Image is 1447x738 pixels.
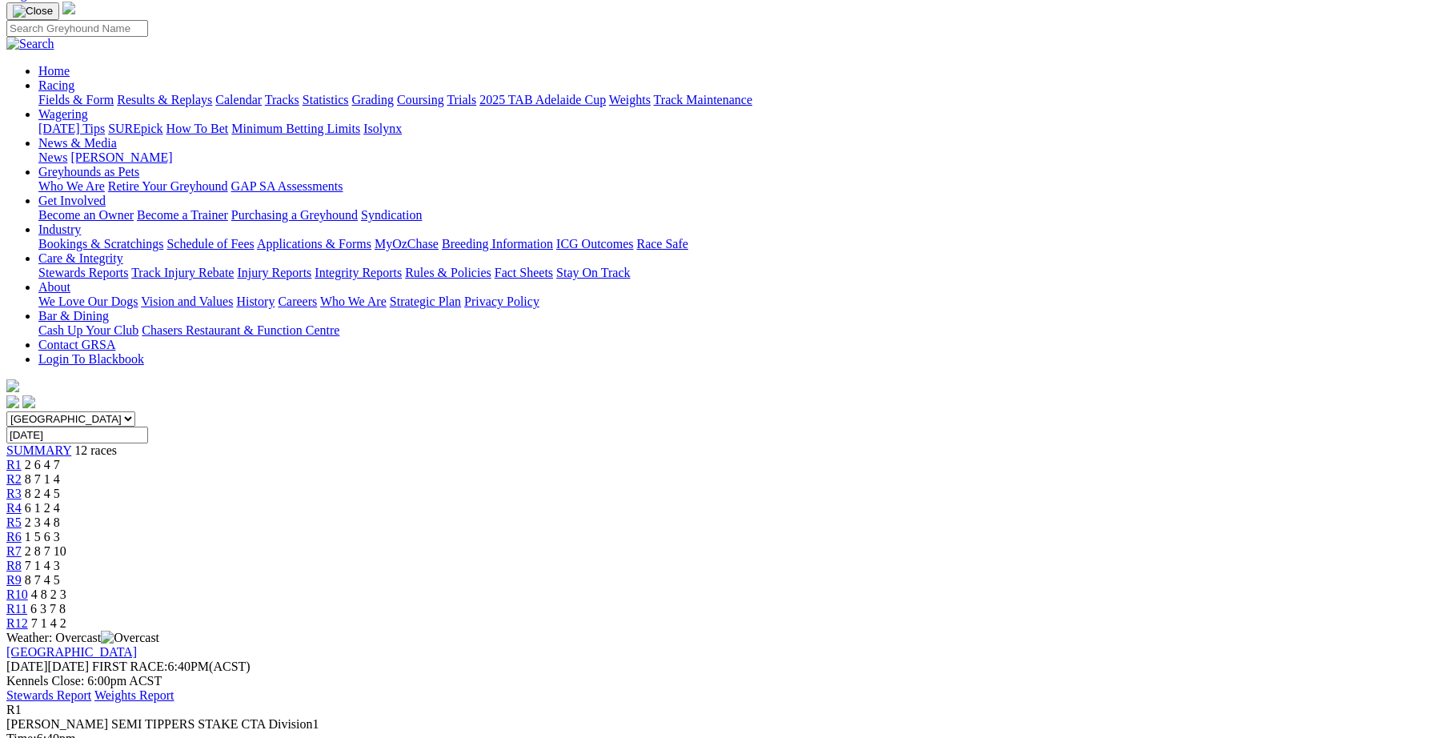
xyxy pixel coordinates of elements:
[6,487,22,500] a: R3
[70,150,172,164] a: [PERSON_NAME]
[6,688,91,702] a: Stewards Report
[464,295,539,308] a: Privacy Policy
[363,122,402,135] a: Isolynx
[320,295,387,308] a: Who We Are
[25,487,60,500] span: 8 2 4 5
[117,93,212,106] a: Results & Replays
[303,93,349,106] a: Statistics
[38,223,81,236] a: Industry
[215,93,262,106] a: Calendar
[31,616,66,630] span: 7 1 4 2
[38,150,67,164] a: News
[257,237,371,251] a: Applications & Forms
[38,266,128,279] a: Stewards Reports
[92,660,167,673] span: FIRST RACE:
[352,93,394,106] a: Grading
[6,602,27,616] a: R11
[101,631,159,645] img: Overcast
[6,379,19,392] img: logo-grsa-white.png
[22,395,35,408] img: twitter.svg
[38,179,105,193] a: Who We Are
[231,208,358,222] a: Purchasing a Greyhound
[6,427,148,443] input: Select date
[6,660,48,673] span: [DATE]
[25,472,60,486] span: 8 7 1 4
[25,515,60,529] span: 2 3 4 8
[447,93,476,106] a: Trials
[38,78,74,92] a: Racing
[6,458,22,471] a: R1
[38,208,1441,223] div: Get Involved
[25,573,60,587] span: 8 7 4 5
[38,295,138,308] a: We Love Our Dogs
[6,530,22,543] a: R6
[38,237,163,251] a: Bookings & Scratchings
[442,237,553,251] a: Breeding Information
[38,150,1441,165] div: News & Media
[6,645,137,659] a: [GEOGRAPHIC_DATA]
[38,107,88,121] a: Wagering
[6,717,1441,732] div: [PERSON_NAME] SEMI TIPPERS STAKE CTA Division1
[6,616,28,630] span: R12
[397,93,444,106] a: Coursing
[38,309,109,323] a: Bar & Dining
[25,544,66,558] span: 2 8 7 10
[231,122,360,135] a: Minimum Betting Limits
[30,602,66,616] span: 6 3 7 8
[137,208,228,222] a: Become a Trainer
[6,472,22,486] span: R2
[375,237,439,251] a: MyOzChase
[609,93,651,106] a: Weights
[6,703,22,716] span: R1
[166,122,229,135] a: How To Bet
[654,93,752,106] a: Track Maintenance
[38,93,1441,107] div: Racing
[38,280,70,294] a: About
[6,559,22,572] a: R8
[108,179,228,193] a: Retire Your Greyhound
[6,37,54,51] img: Search
[6,573,22,587] a: R9
[6,395,19,408] img: facebook.svg
[237,266,311,279] a: Injury Reports
[38,179,1441,194] div: Greyhounds as Pets
[556,237,633,251] a: ICG Outcomes
[6,544,22,558] a: R7
[6,674,1441,688] div: Kennels Close: 6:00pm ACST
[166,237,254,251] a: Schedule of Fees
[6,443,71,457] span: SUMMARY
[141,295,233,308] a: Vision and Values
[405,266,491,279] a: Rules & Policies
[315,266,402,279] a: Integrity Reports
[38,338,115,351] a: Contact GRSA
[131,266,234,279] a: Track Injury Rebate
[38,323,1441,338] div: Bar & Dining
[38,165,139,178] a: Greyhounds as Pets
[38,93,114,106] a: Fields & Form
[38,122,1441,136] div: Wagering
[6,588,28,601] a: R10
[25,530,60,543] span: 1 5 6 3
[38,251,123,265] a: Care & Integrity
[38,122,105,135] a: [DATE] Tips
[390,295,461,308] a: Strategic Plan
[278,295,317,308] a: Careers
[142,323,339,337] a: Chasers Restaurant & Function Centre
[94,688,174,702] a: Weights Report
[6,515,22,529] a: R5
[62,2,75,14] img: logo-grsa-white.png
[92,660,251,673] span: 6:40PM(ACST)
[31,588,66,601] span: 4 8 2 3
[6,501,22,515] a: R4
[495,266,553,279] a: Fact Sheets
[636,237,687,251] a: Race Safe
[556,266,630,279] a: Stay On Track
